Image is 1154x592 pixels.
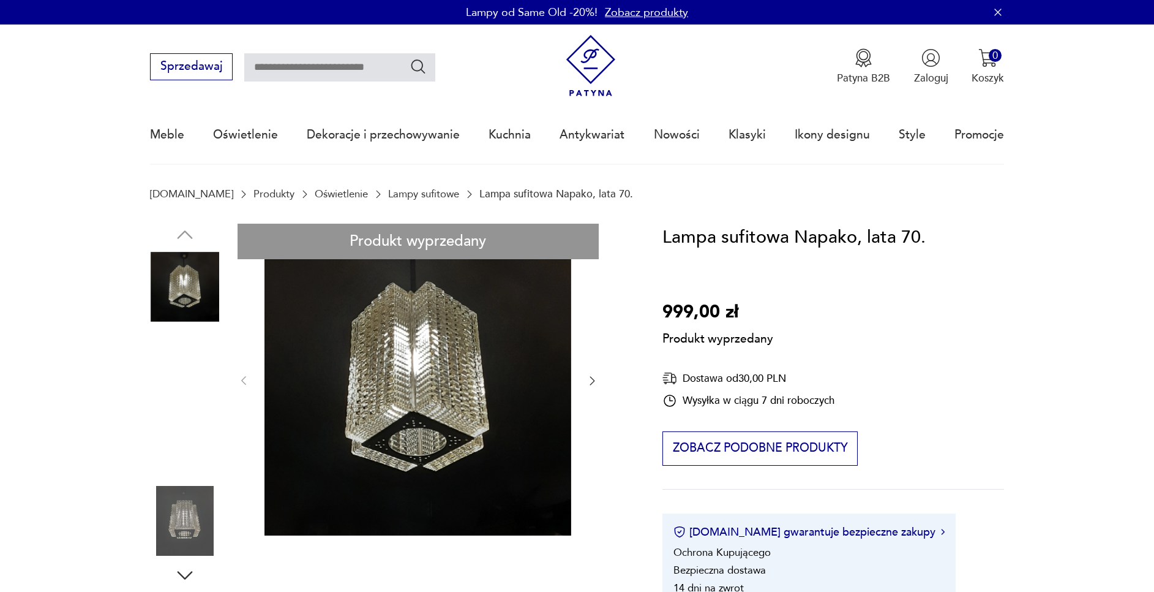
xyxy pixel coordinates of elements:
[213,107,278,163] a: Oświetlenie
[662,224,926,252] h1: Lampa sufitowa Napako, lata 70.
[837,48,890,85] a: Ikona medaluPatyna B2B
[662,371,834,386] div: Dostawa od 30,00 PLN
[654,107,700,163] a: Nowości
[479,188,633,200] p: Lampa sufitowa Napako, lata 70.
[729,107,766,163] a: Klasyki
[972,48,1004,85] button: 0Koszyk
[941,529,945,535] img: Ikona strzałki w prawo
[662,327,773,347] p: Produkt wyprzedany
[662,298,773,327] p: 999,00 zł
[410,58,427,75] button: Szukaj
[560,107,624,163] a: Antykwariat
[605,5,688,20] a: Zobacz produkty
[150,63,233,72] a: Sprzedawaj
[673,563,766,577] li: Bezpieczna dostawa
[914,71,948,85] p: Zaloguj
[914,48,948,85] button: Zaloguj
[673,545,771,560] li: Ochrona Kupującego
[253,188,294,200] a: Produkty
[560,35,622,97] img: Patyna - sklep z meblami i dekoracjami vintage
[673,525,945,540] button: [DOMAIN_NAME] gwarantuje bezpieczne zakupy
[662,393,834,408] div: Wysyłka w ciągu 7 dni roboczych
[978,48,997,67] img: Ikona koszyka
[899,107,926,163] a: Style
[662,371,677,386] img: Ikona dostawy
[307,107,460,163] a: Dekoracje i przechowywanie
[837,71,890,85] p: Patyna B2B
[150,188,233,200] a: [DOMAIN_NAME]
[854,48,873,67] img: Ikona medalu
[837,48,890,85] button: Patyna B2B
[150,53,233,80] button: Sprzedawaj
[150,107,184,163] a: Meble
[972,71,1004,85] p: Koszyk
[315,188,368,200] a: Oświetlenie
[388,188,459,200] a: Lampy sufitowe
[673,526,686,538] img: Ikona certyfikatu
[662,431,858,466] button: Zobacz podobne produkty
[989,49,1002,62] div: 0
[795,107,870,163] a: Ikony designu
[466,5,598,20] p: Lampy od Same Old -20%!
[921,48,940,67] img: Ikonka użytkownika
[489,107,531,163] a: Kuchnia
[954,107,1004,163] a: Promocje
